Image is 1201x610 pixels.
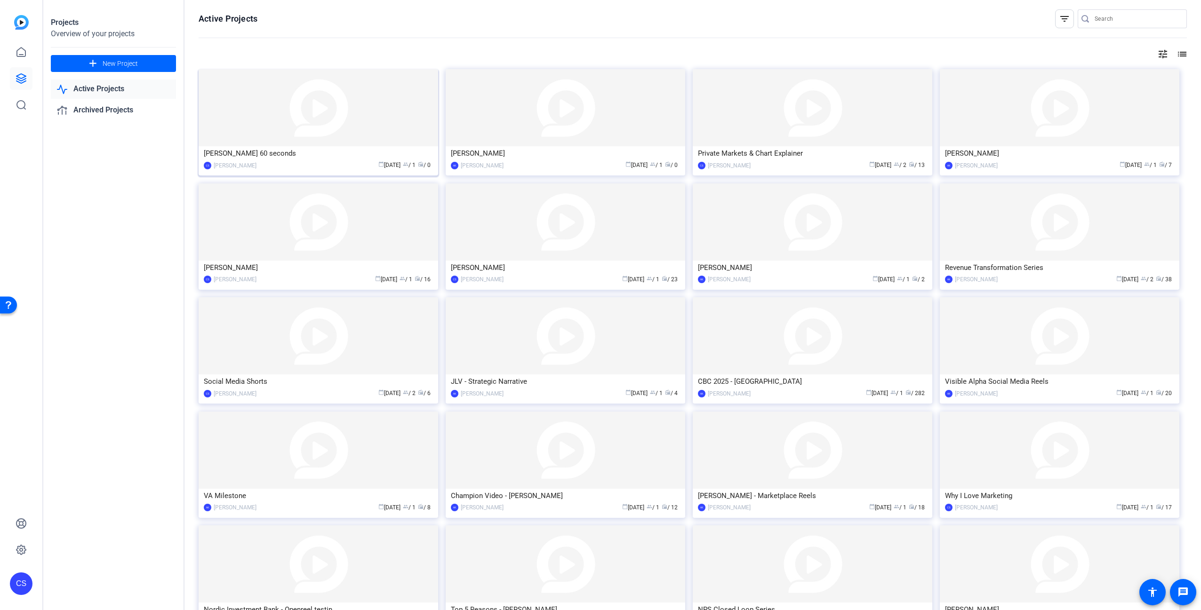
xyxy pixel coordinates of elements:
span: / 4 [665,390,678,396]
span: / 1 [403,504,416,511]
span: radio [665,161,671,167]
div: CS [698,162,705,169]
div: AK [945,162,953,169]
span: / 1 [647,504,659,511]
mat-icon: tune [1157,48,1169,60]
span: group [650,389,656,395]
div: JLV - Strategic Narrative [451,374,680,388]
button: New Project [51,55,176,72]
mat-icon: filter_list [1059,13,1070,24]
span: radio [418,161,424,167]
span: calendar_today [622,504,628,509]
span: / 38 [1156,276,1172,283]
span: group [890,389,896,395]
span: group [650,161,656,167]
div: [PERSON_NAME] [945,146,1174,160]
span: calendar_today [1116,389,1122,395]
a: Active Projects [51,79,176,99]
div: AK [451,162,458,169]
div: [PERSON_NAME] [451,146,680,160]
a: Archived Projects [51,101,176,120]
span: / 1 [1141,390,1153,396]
span: / 23 [662,276,678,283]
span: [DATE] [375,276,397,283]
span: calendar_today [873,276,878,281]
span: / 7 [1159,162,1172,168]
span: group [1141,389,1146,395]
span: / 0 [665,162,678,168]
span: [DATE] [625,390,648,396]
div: CS [204,390,211,397]
div: [PERSON_NAME] [955,389,998,398]
span: / 12 [662,504,678,511]
div: [PERSON_NAME] [955,161,998,170]
span: [DATE] [1116,504,1138,511]
div: VA Milestone [204,489,433,503]
span: / 1 [400,276,412,283]
span: / 2 [1141,276,1153,283]
span: calendar_today [378,504,384,509]
span: calendar_today [622,276,628,281]
span: calendar_today [378,161,384,167]
span: calendar_today [866,389,872,395]
input: Search [1095,13,1179,24]
div: AK [698,504,705,511]
span: [DATE] [378,390,400,396]
span: radio [905,389,911,395]
span: / 6 [418,390,431,396]
div: AK [204,504,211,511]
span: group [894,161,899,167]
span: / 1 [894,504,906,511]
span: / 1 [897,276,910,283]
div: [PERSON_NAME] [451,261,680,275]
div: CBC 2025 - [GEOGRAPHIC_DATA] [698,374,927,388]
span: group [1144,161,1150,167]
div: [PERSON_NAME] [461,389,504,398]
span: radio [1156,504,1161,509]
div: [PERSON_NAME] [204,261,433,275]
mat-icon: message [1177,586,1189,598]
span: calendar_today [1120,161,1125,167]
span: group [1141,276,1146,281]
div: [PERSON_NAME] [708,161,751,170]
span: radio [909,504,914,509]
span: / 16 [415,276,431,283]
div: [PERSON_NAME] 60 seconds [204,146,433,160]
span: calendar_today [375,276,381,281]
span: / 1 [1144,162,1157,168]
div: CS [204,276,211,283]
div: [PERSON_NAME] [214,389,256,398]
div: [PERSON_NAME] [461,503,504,512]
div: Social Media Shorts [204,374,433,388]
div: AK [698,390,705,397]
div: [PERSON_NAME] [698,261,927,275]
span: group [897,276,903,281]
div: [PERSON_NAME] [708,275,751,284]
div: [PERSON_NAME] [708,503,751,512]
span: [DATE] [622,504,644,511]
span: calendar_today [1116,276,1122,281]
span: calendar_today [869,504,875,509]
span: [DATE] [625,162,648,168]
span: group [647,276,652,281]
span: [DATE] [873,276,895,283]
div: CS [204,162,211,169]
mat-icon: accessibility [1147,586,1158,598]
span: [DATE] [1120,162,1142,168]
div: Overview of your projects [51,28,176,40]
span: radio [662,276,667,281]
span: / 282 [905,390,925,396]
div: Why I Love Marketing [945,489,1174,503]
div: [PERSON_NAME] [708,389,751,398]
span: radio [912,276,918,281]
div: AK [945,276,953,283]
mat-icon: list [1176,48,1187,60]
div: Visible Alpha Social Media Reels [945,374,1174,388]
span: / 8 [418,504,431,511]
span: radio [418,389,424,395]
span: / 20 [1156,390,1172,396]
span: [DATE] [1116,390,1138,396]
span: calendar_today [1116,504,1122,509]
span: [DATE] [378,162,400,168]
span: calendar_today [869,161,875,167]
